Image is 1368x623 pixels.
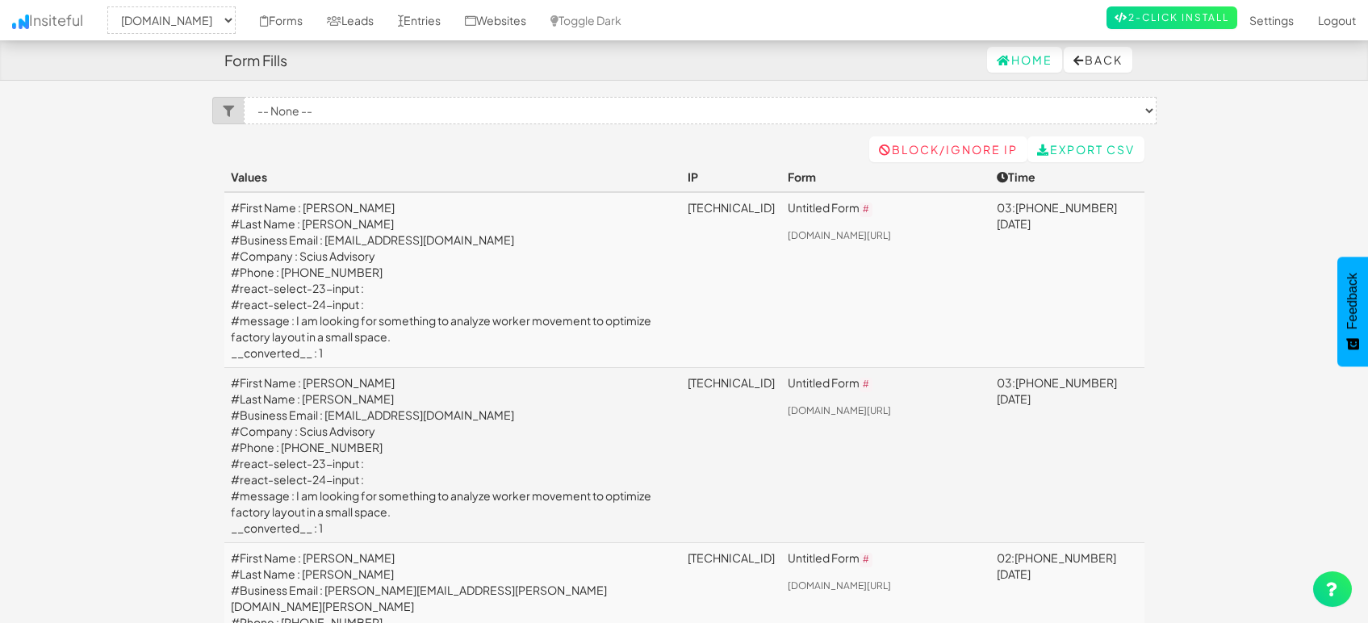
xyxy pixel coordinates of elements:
a: [TECHNICAL_ID] [688,200,775,215]
span: Feedback [1345,273,1360,329]
th: Time [990,162,1144,192]
button: Back [1064,47,1132,73]
a: Block/Ignore IP [869,136,1027,162]
a: Home [987,47,1062,73]
a: [TECHNICAL_ID] [688,550,775,565]
th: IP [681,162,781,192]
th: Form [781,162,990,192]
p: Untitled Form [788,199,984,218]
code: # [860,378,872,392]
img: icon.png [12,15,29,29]
a: Export CSV [1027,136,1144,162]
th: Values [224,162,682,192]
td: 03:[PHONE_NUMBER][DATE] [990,192,1144,368]
p: Untitled Form [788,550,984,568]
h4: Form Fills [224,52,287,69]
a: [DOMAIN_NAME][URL] [788,404,891,416]
a: [TECHNICAL_ID] [688,375,775,390]
button: Feedback - Show survey [1337,257,1368,366]
td: #First Name : [PERSON_NAME] #Last Name : [PERSON_NAME] #Business Email : [EMAIL_ADDRESS][DOMAIN_N... [224,368,682,543]
code: # [860,553,872,567]
code: # [860,203,872,217]
a: [DOMAIN_NAME][URL] [788,579,891,592]
p: Untitled Form [788,374,984,393]
td: #First Name : [PERSON_NAME] #Last Name : [PERSON_NAME] #Business Email : [EMAIL_ADDRESS][DOMAIN_N... [224,192,682,368]
td: 03:[PHONE_NUMBER][DATE] [990,368,1144,543]
a: 2-Click Install [1107,6,1237,29]
a: [DOMAIN_NAME][URL] [788,229,891,241]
